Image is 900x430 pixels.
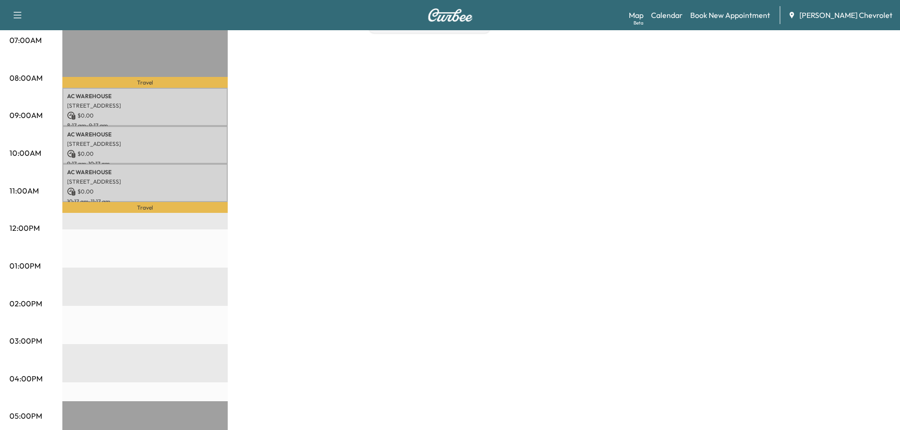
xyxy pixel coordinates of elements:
[9,110,43,121] p: 09:00AM
[67,140,223,148] p: [STREET_ADDRESS]
[799,9,892,21] span: [PERSON_NAME] Chevrolet
[67,178,223,185] p: [STREET_ADDRESS]
[67,187,223,196] p: $ 0.00
[67,111,223,120] p: $ 0.00
[67,169,223,176] p: AC WAREHOUSE
[67,150,223,158] p: $ 0.00
[629,9,643,21] a: MapBeta
[9,185,39,196] p: 11:00AM
[9,147,41,159] p: 10:00AM
[67,102,223,110] p: [STREET_ADDRESS]
[9,34,42,46] p: 07:00AM
[9,260,41,271] p: 01:00PM
[67,198,223,205] p: 10:17 am - 11:17 am
[62,202,228,213] p: Travel
[67,122,223,129] p: 8:17 am - 9:17 am
[428,8,473,22] img: Curbee Logo
[9,373,43,384] p: 04:00PM
[62,77,228,88] p: Travel
[9,410,42,422] p: 05:00PM
[9,72,43,84] p: 08:00AM
[690,9,770,21] a: Book New Appointment
[9,335,42,346] p: 03:00PM
[67,131,223,138] p: AC WAREHOUSE
[67,93,223,100] p: AC WAREHOUSE
[651,9,683,21] a: Calendar
[9,298,42,309] p: 02:00PM
[9,222,40,234] p: 12:00PM
[634,19,643,26] div: Beta
[67,160,223,168] p: 9:17 am - 10:17 am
